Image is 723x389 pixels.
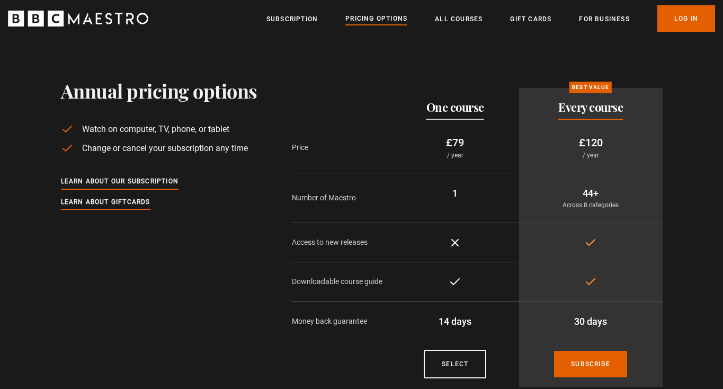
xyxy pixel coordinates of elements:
[61,197,150,208] a: Learn about giftcards
[554,351,627,377] a: Subscribe
[424,350,486,378] a: Courses
[292,276,391,287] p: Downloadable course guide
[528,135,654,151] p: £120
[61,176,179,188] a: Learn about our subscription
[528,186,654,200] p: 44+
[528,151,654,160] p: / year
[510,14,551,24] a: Gift Cards
[400,186,511,200] p: 1
[528,200,654,210] p: Across 8 categories
[292,316,391,327] p: Money back guarantee
[579,14,629,24] a: For business
[569,82,612,93] p: Best value
[400,314,511,329] p: 14 days
[292,142,391,153] p: Price
[435,14,483,24] a: All Courses
[266,14,318,24] a: Subscription
[292,237,391,248] p: Access to new releases
[61,123,257,136] li: Watch on computer, TV, phone, or tablet
[400,151,511,160] p: / year
[8,11,148,26] svg: BBC Maestro
[292,192,391,204] p: Number of Maestro
[558,101,623,113] h2: Every course
[345,13,407,25] a: Pricing Options
[426,101,484,113] h2: One course
[266,5,715,32] nav: Primary
[400,135,511,151] p: £79
[528,314,654,329] p: 30 days
[657,5,715,32] a: Log In
[61,79,257,102] h1: Annual pricing options
[61,142,257,155] li: Change or cancel your subscription any time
